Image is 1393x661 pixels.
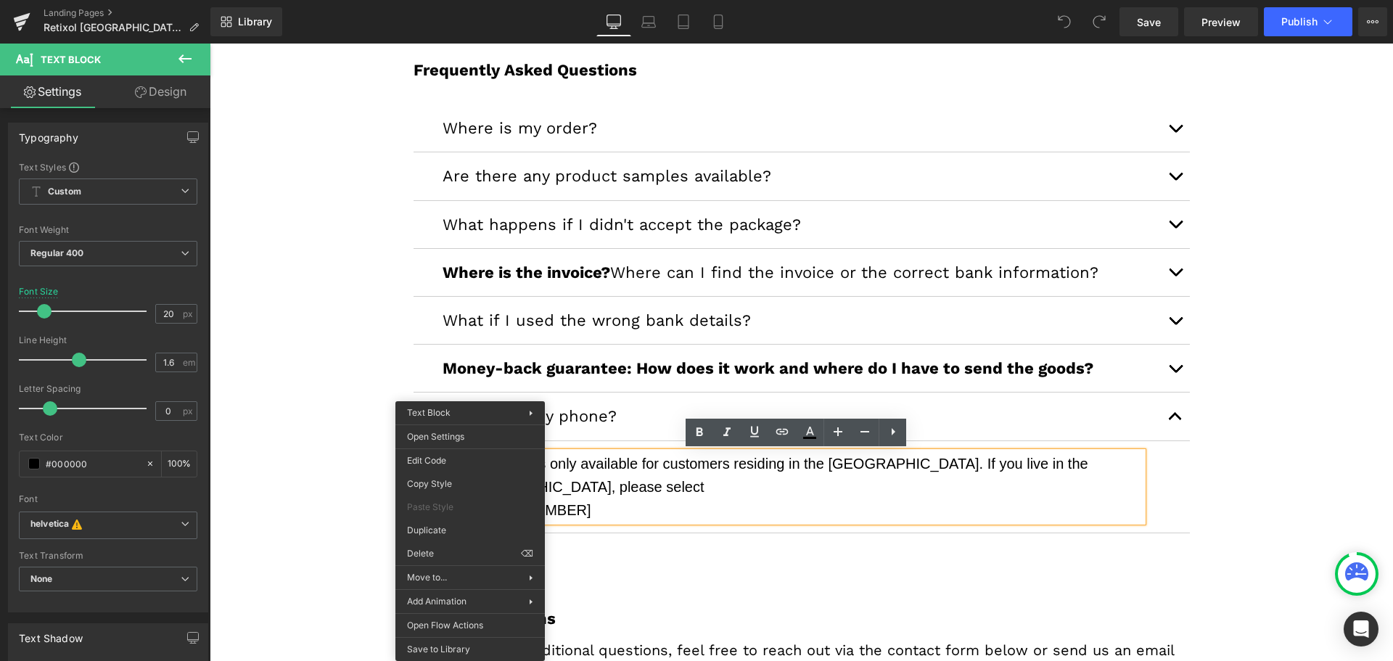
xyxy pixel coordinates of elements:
[407,643,533,656] span: Save to Library
[1281,16,1318,28] span: Publish
[407,619,533,632] span: Open Flow Actions
[521,547,533,560] span: ⌫
[1085,7,1114,36] button: Redo
[407,524,533,537] span: Duplicate
[1344,612,1378,646] div: Open Intercom Messenger
[46,456,139,472] input: Color
[407,454,533,467] span: Edit Code
[1201,15,1241,30] span: Preview
[233,360,951,385] p: Can i order by phone?
[44,7,210,19] a: Landing Pages
[19,432,197,443] div: Text Color
[19,161,197,173] div: Text Styles
[19,335,197,345] div: Line Height
[1358,7,1387,36] button: More
[666,7,701,36] a: Tablet
[19,225,197,235] div: Font Weight
[1050,7,1079,36] button: Undo
[407,430,533,443] span: Open Settings
[210,7,282,36] a: New Library
[30,247,84,258] b: Regular 400
[596,7,631,36] a: Desktop
[407,501,533,514] span: Paste Style
[407,407,451,418] span: Text Block
[30,573,53,584] b: None
[108,75,213,108] a: Design
[407,477,533,490] span: Copy Style
[233,216,951,242] p: Where can I find the invoice or the correct bank information?
[407,547,521,560] span: Delete
[1137,15,1161,30] span: Save
[631,7,666,36] a: Laptop
[701,7,736,36] a: Mobile
[233,120,951,145] p: Are there any product samples available?
[233,220,400,238] strong: Where is the invoice?
[44,22,183,33] span: Retixol [GEOGRAPHIC_DATA] | Customer Service
[1264,7,1352,36] button: Publish
[19,551,197,561] div: Text Transform
[19,123,78,144] div: Typography
[30,518,69,533] i: helvetica
[233,264,951,290] p: What if I used the wrong bank details?
[204,17,427,36] b: Frequently Asked Questions
[19,624,83,644] div: Text Shadow
[183,309,195,319] span: px
[183,406,195,416] span: px
[19,287,59,297] div: Font Size
[162,451,197,477] div: %
[48,186,81,198] b: Custom
[238,15,272,28] span: Library
[251,408,933,455] p: This option is only available for customers residing in the [GEOGRAPHIC_DATA]. If you live in the...
[233,316,884,334] b: Money-back guarantee: How does it work and where do I have to send the goods?
[407,595,529,608] span: Add Animation
[183,358,195,367] span: em
[41,54,101,65] span: Text Block
[204,566,346,584] b: Further questions
[1184,7,1258,36] a: Preview
[251,455,933,478] p: [PHONE_NUMBER]
[19,384,197,394] div: Letter Spacing
[233,168,951,194] p: What happens if I didn't accept the package?
[19,494,197,504] div: Font
[233,72,951,97] p: Where is my order?
[407,571,529,584] span: Move to...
